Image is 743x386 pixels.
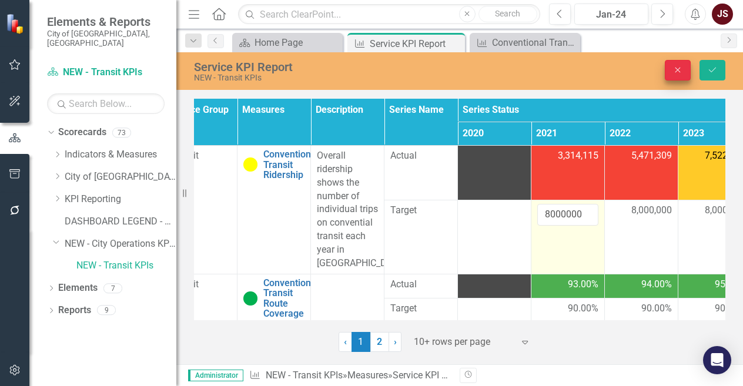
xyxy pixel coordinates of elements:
[473,35,577,50] a: Conventional Transit Ridership
[568,278,598,291] span: 93.00%
[97,306,116,315] div: 9
[112,127,131,137] div: 73
[47,66,165,79] a: NEW - Transit KPIs
[263,149,319,180] a: Conventional Transit Ridership
[103,283,122,293] div: 7
[255,35,340,50] div: Home Page
[370,36,462,51] div: Service KPI Report
[347,370,388,381] a: Measures
[568,302,598,315] span: 90.00%
[492,35,577,50] div: Conventional Transit Ridership
[65,148,176,162] a: Indicators & Measures
[631,204,672,217] span: 8,000,000
[390,204,451,217] span: Target
[394,336,397,347] span: ›
[58,304,91,317] a: Reports
[317,149,378,270] p: Overall ridership shows the number of individual trips on convential transit each year in [GEOGRA...
[188,370,243,381] span: Administrator
[390,302,451,315] span: Target
[235,35,340,50] a: Home Page
[370,332,389,352] a: 2
[352,332,370,352] span: 1
[65,170,176,184] a: City of [GEOGRAPHIC_DATA]
[703,346,731,374] div: Open Intercom Messenger
[58,281,98,295] a: Elements
[344,336,347,347] span: ‹
[65,193,176,206] a: KPI Reporting
[47,29,165,48] small: City of [GEOGRAPHIC_DATA], [GEOGRAPHIC_DATA]
[76,259,176,273] a: NEW - Transit KPIs
[641,278,672,291] span: 94.00%
[266,370,343,381] a: NEW - Transit KPIs
[393,370,468,381] div: Service KPI Report
[478,6,537,22] button: Search
[263,278,319,319] a: Conventional Transit Route Coverage
[194,73,483,82] div: NEW - Transit KPIs
[243,291,257,306] img: On Target
[390,149,451,163] span: Actual
[390,278,451,291] span: Actual
[243,157,257,172] img: Vulnerable
[712,4,733,25] button: JS
[574,4,648,25] button: Jan-24
[65,215,176,229] a: DASHBOARD LEGEND - DO NOT DELETE
[641,302,672,315] span: 90.00%
[194,61,483,73] div: Service KPI Report
[47,15,165,29] span: Elements & Reports
[249,369,451,382] div: » »
[631,149,672,163] span: 5,471,309
[65,237,176,251] a: NEW - City Operations KPIs
[238,4,540,25] input: Search ClearPoint...
[558,149,598,163] span: 3,314,115
[578,8,644,22] div: Jan-24
[47,93,165,114] input: Search Below...
[495,9,520,18] span: Search
[6,13,26,33] img: ClearPoint Strategy
[58,126,106,139] a: Scorecards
